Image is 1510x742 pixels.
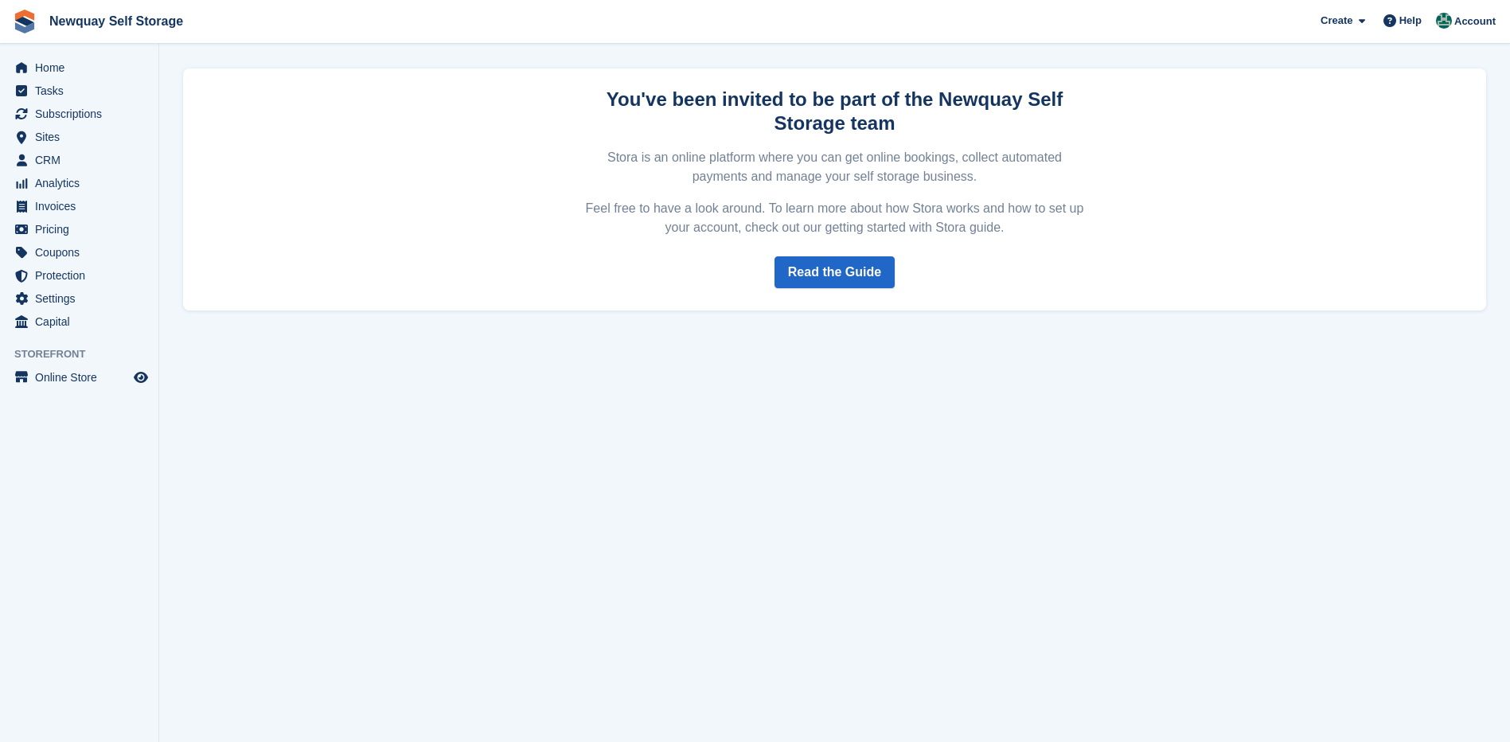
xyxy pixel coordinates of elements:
span: Subscriptions [35,103,131,125]
span: Invoices [35,195,131,217]
span: Protection [35,264,131,287]
img: stora-icon-8386f47178a22dfd0bd8f6a31ec36ba5ce8667c1dd55bd0f319d3a0aa187defe.svg [13,10,37,33]
span: Online Store [35,366,131,389]
span: CRM [35,149,131,171]
a: menu [8,80,150,102]
span: Tasks [35,80,131,102]
span: Create [1321,13,1352,29]
a: Newquay Self Storage [43,8,189,34]
img: JON [1436,13,1452,29]
a: menu [8,57,150,79]
p: Feel free to have a look around. To learn more about how Stora works and how to set up your accou... [583,199,1087,237]
span: Coupons [35,241,131,264]
p: Stora is an online platform where you can get online bookings, collect automated payments and man... [583,148,1087,186]
span: Analytics [35,172,131,194]
span: Home [35,57,131,79]
a: menu [8,103,150,125]
a: menu [8,366,150,389]
a: menu [8,195,150,217]
a: menu [8,287,150,310]
span: Capital [35,310,131,333]
a: menu [8,310,150,333]
span: Account [1454,14,1496,29]
a: menu [8,241,150,264]
span: Sites [35,126,131,148]
span: Pricing [35,218,131,240]
span: Storefront [14,346,158,362]
a: Preview store [131,368,150,387]
a: menu [8,264,150,287]
strong: You've been invited to be part of the Newquay Self Storage team [607,88,1063,134]
a: menu [8,126,150,148]
span: Settings [35,287,131,310]
a: Read the Guide [775,256,895,288]
a: menu [8,218,150,240]
a: menu [8,149,150,171]
span: Help [1399,13,1422,29]
a: menu [8,172,150,194]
